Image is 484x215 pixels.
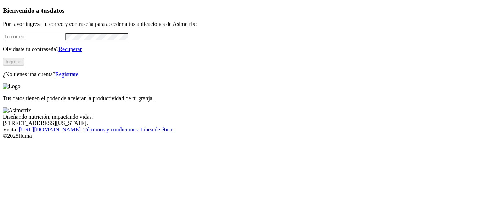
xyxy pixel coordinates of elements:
button: Ingresa [3,58,24,66]
img: Asimetrix [3,107,31,114]
a: Línea de ética [140,126,172,132]
p: Olvidaste tu contraseña? [3,46,481,52]
p: Tus datos tienen el poder de acelerar la productividad de tu granja. [3,95,481,102]
a: Regístrate [55,71,78,77]
h3: Bienvenido a tus [3,7,481,15]
p: Por favor ingresa tu correo y contraseña para acceder a tus aplicaciones de Asimetrix: [3,21,481,27]
div: Visita : | | [3,126,481,133]
a: [URL][DOMAIN_NAME] [19,126,81,132]
input: Tu correo [3,33,66,40]
span: datos [50,7,65,14]
div: © 2025 Iluma [3,133,481,139]
div: Diseñando nutrición, impactando vidas. [3,114,481,120]
div: [STREET_ADDRESS][US_STATE]. [3,120,481,126]
img: Logo [3,83,21,90]
a: Términos y condiciones [83,126,138,132]
a: Recuperar [58,46,82,52]
p: ¿No tienes una cuenta? [3,71,481,78]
